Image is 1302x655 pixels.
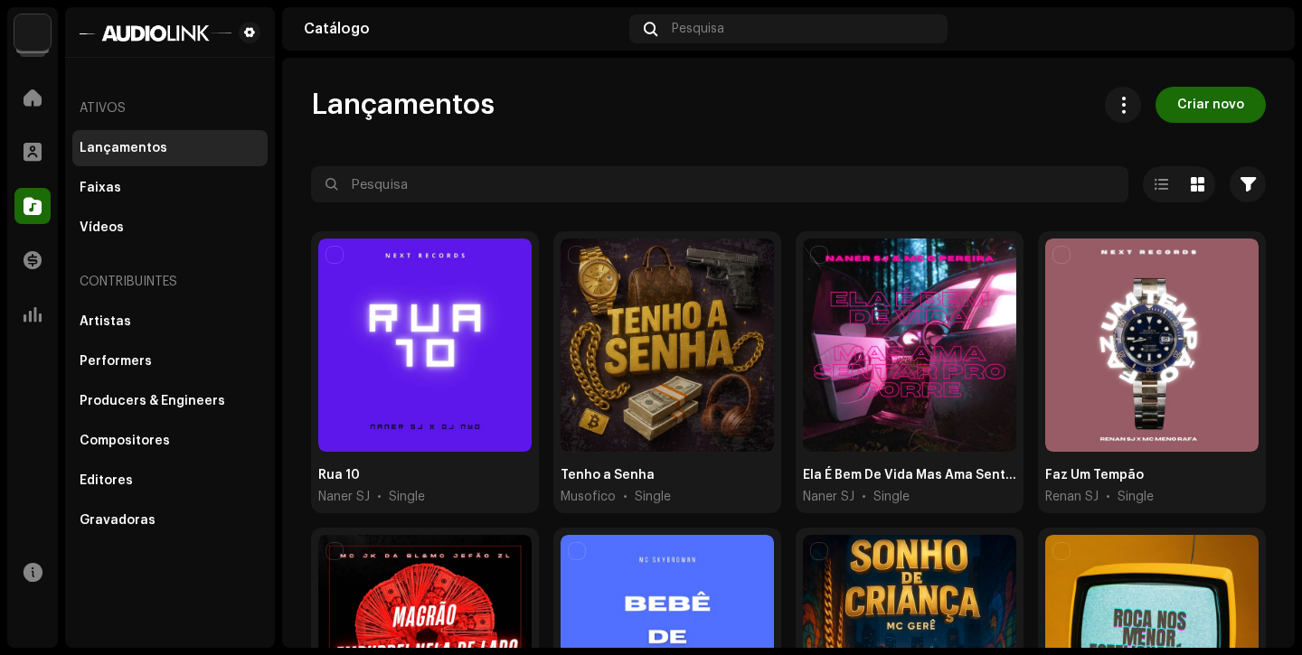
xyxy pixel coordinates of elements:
[14,14,51,51] img: 730b9dfe-18b5-4111-b483-f30b0c182d82
[1106,488,1110,506] span: •
[72,343,268,379] re-m-nav-item: Performers
[80,513,156,528] div: Gravadoras
[72,383,268,419] re-m-nav-item: Producers & Engineers
[72,130,268,166] re-m-nav-item: Lançamentos
[862,488,866,506] span: •
[1244,14,1273,43] img: 83fcb188-c23a-4f27-9ded-e3f731941e57
[389,488,425,506] div: Single
[635,488,671,506] div: Single
[1045,488,1099,506] span: Renan SJ
[80,394,225,408] div: Producers & Engineers
[1177,87,1244,123] span: Criar novo
[80,220,124,235] div: Vídeos
[80,141,167,155] div: Lançamentos
[672,22,724,36] span: Pesquisa
[311,166,1128,202] input: Pesquisa
[318,466,360,484] div: Rua 10
[72,463,268,499] re-m-nav-item: Editores
[72,210,268,246] re-m-nav-item: Vídeos
[311,87,495,123] span: Lançamentos
[80,354,152,369] div: Performers
[72,423,268,459] re-m-nav-item: Compositores
[318,488,370,506] span: Naner SJ
[377,488,382,506] span: •
[304,22,622,36] div: Catálogo
[72,502,268,538] re-m-nav-item: Gravadoras
[803,488,854,506] span: Naner SJ
[80,473,133,488] div: Editores
[72,304,268,340] re-m-nav-item: Artistas
[561,488,616,506] span: Musofico
[873,488,910,506] div: Single
[623,488,627,506] span: •
[803,466,1016,484] div: Ela É Bem De Vida Mas Ama Sentar Pro Corre
[72,170,268,206] re-m-nav-item: Faixas
[80,314,131,329] div: Artistas
[72,87,268,130] re-a-nav-header: Ativos
[1156,87,1266,123] button: Criar novo
[72,260,268,304] re-a-nav-header: Contribuintes
[1118,488,1154,506] div: Single
[80,434,170,448] div: Compositores
[561,466,655,484] div: Tenho a Senha
[80,181,121,195] div: Faixas
[1045,466,1144,484] div: Faz Um Tempão
[80,22,231,43] img: 1601779f-85bc-4fc7-87b8-abcd1ae7544a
